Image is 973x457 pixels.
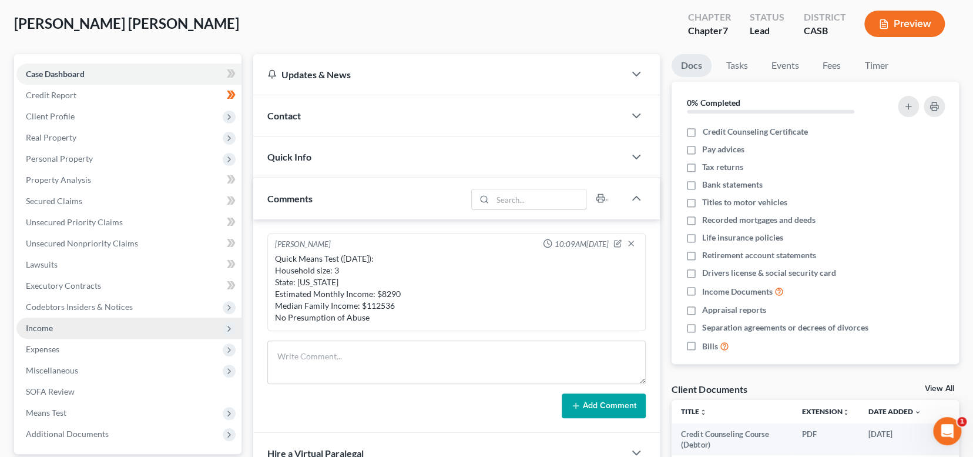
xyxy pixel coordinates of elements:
[802,407,850,416] a: Extensionunfold_more
[16,85,241,106] a: Credit Report
[803,11,845,24] div: District
[925,385,954,393] a: View All
[702,126,807,138] span: Credit Counseling Certificate
[26,281,101,291] span: Executory Contracts
[26,175,91,185] span: Property Analysis
[16,64,241,85] a: Case Dashboard
[16,254,241,275] a: Lawsuits
[859,423,931,456] td: [DATE]
[702,267,836,279] span: Drivers license & social security card
[16,275,241,296] a: Executory Contracts
[868,407,921,416] a: Date Added expand_more
[723,25,728,36] span: 7
[275,239,331,251] div: [PERSON_NAME]
[761,54,808,77] a: Events
[687,98,740,108] strong: 0% Completed
[16,381,241,402] a: SOFA Review
[702,161,743,173] span: Tax returns
[267,110,301,121] span: Contact
[26,323,53,333] span: Income
[843,409,850,416] i: unfold_more
[699,409,706,416] i: unfold_more
[813,54,850,77] a: Fees
[914,409,921,416] i: expand_more
[16,233,241,254] a: Unsecured Nonpriority Claims
[702,286,773,298] span: Income Documents
[26,196,82,206] span: Secured Claims
[702,249,816,261] span: Retirement account statements
[702,232,783,243] span: Life insurance policies
[855,54,897,77] a: Timer
[26,238,138,248] span: Unsecured Nonpriority Claims
[16,191,241,212] a: Secured Claims
[562,393,646,418] button: Add Comment
[933,417,961,445] iframe: Intercom live chat
[26,90,76,100] span: Credit Report
[702,196,787,208] span: Titles to motor vehicles
[688,11,731,24] div: Chapter
[672,383,747,395] div: Client Documents
[702,341,718,352] span: Bills
[702,322,868,333] span: Separation agreements or decrees of divorces
[672,54,712,77] a: Docs
[26,408,66,418] span: Means Test
[26,302,133,312] span: Codebtors Insiders & Notices
[681,407,706,416] a: Titleunfold_more
[702,144,744,155] span: Pay advices
[750,11,784,24] div: Status
[16,212,241,233] a: Unsecured Priority Claims
[275,253,638,323] div: Quick Means Test ([DATE]): Household size: 3 State: [US_STATE] Estimated Monthly Income: $8290 Me...
[688,24,731,38] div: Chapter
[702,214,816,226] span: Recorded mortgages and deeds
[26,259,58,269] span: Lawsuits
[716,54,757,77] a: Tasks
[267,151,311,162] span: Quick Info
[26,217,123,227] span: Unsecured Priority Claims
[864,11,945,37] button: Preview
[26,69,85,79] span: Case Dashboard
[267,68,610,81] div: Updates & News
[26,132,76,142] span: Real Property
[750,24,784,38] div: Lead
[957,417,967,426] span: 1
[793,423,859,456] td: PDF
[26,154,93,164] span: Personal Property
[672,423,793,456] td: Credit Counseling Course (Debtor)
[26,111,75,121] span: Client Profile
[26,365,78,375] span: Miscellaneous
[16,169,241,191] a: Property Analysis
[555,239,609,250] span: 10:09AM[DATE]
[493,189,586,209] input: Search...
[26,429,109,439] span: Additional Documents
[267,193,313,204] span: Comments
[803,24,845,38] div: CASB
[26,386,75,396] span: SOFA Review
[702,179,763,191] span: Bank statements
[702,304,766,316] span: Appraisal reports
[14,15,239,32] span: [PERSON_NAME] [PERSON_NAME]
[26,344,59,354] span: Expenses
